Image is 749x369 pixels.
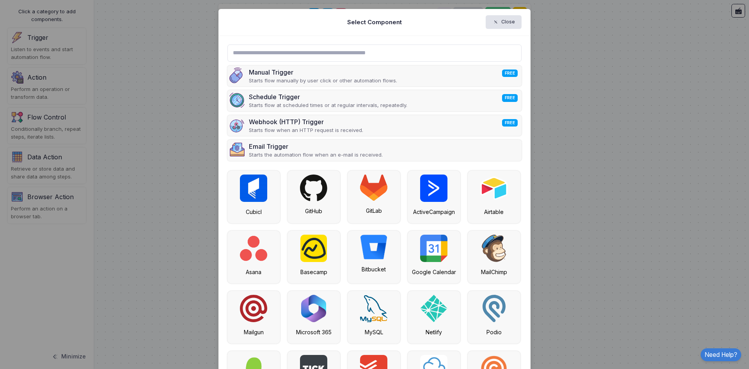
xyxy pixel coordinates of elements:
[351,207,396,215] div: GitLab
[472,208,516,216] div: Airtable
[240,175,267,202] img: cubicl.jpg
[249,77,397,85] p: Starts flow manually by user click or other automation flows.
[229,142,245,157] img: email.png
[486,15,522,29] button: Close
[420,235,447,262] img: google-calendar.svg
[412,208,456,216] div: ActiveCampaign
[472,328,516,336] div: Podio
[249,68,397,77] div: Manual Trigger
[291,328,336,336] div: Microsoft 365
[229,117,245,133] img: webhook-v2.png
[360,235,387,259] img: bitbucket.png
[249,151,383,159] p: Starts the automation flow when an e-mail is received.
[231,208,276,216] div: Cubicl
[502,94,518,102] span: FREE
[249,142,383,151] div: Email Trigger
[412,268,456,276] div: Google Calendar
[480,175,508,202] img: airtable.png
[300,175,327,201] img: github.svg
[231,328,276,336] div: Mailgun
[347,18,402,27] h5: Select Component
[249,117,363,127] div: Webhook (HTTP) Trigger
[360,295,387,322] img: mysql.svg
[360,175,387,201] img: gitlab.svg
[701,348,741,361] a: Need Help?
[482,235,506,262] img: mailchimp.svg
[420,175,447,202] img: active-campaign.png
[351,328,396,336] div: MySQL
[229,92,245,108] img: schedule.png
[240,295,267,322] img: mailgun.svg
[502,70,518,77] span: FREE
[502,119,518,127] span: FREE
[472,268,516,276] div: MailChimp
[229,68,245,83] img: manual.png
[249,102,407,109] p: Starts flow at scheduled times or at regular intervals, repeatedly.
[240,235,267,262] img: asana.png
[351,265,396,273] div: Bitbucket
[301,295,326,322] img: microsoft-365.png
[249,92,407,102] div: Schedule Trigger
[231,268,276,276] div: Asana
[249,127,363,134] p: Starts flow when an HTTP request is received.
[412,328,456,336] div: Netlify
[291,268,336,276] div: Basecamp
[300,235,327,262] img: basecamp.png
[483,295,506,322] img: podio.svg
[420,295,447,322] img: netlify.svg
[291,207,336,215] div: GitHub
